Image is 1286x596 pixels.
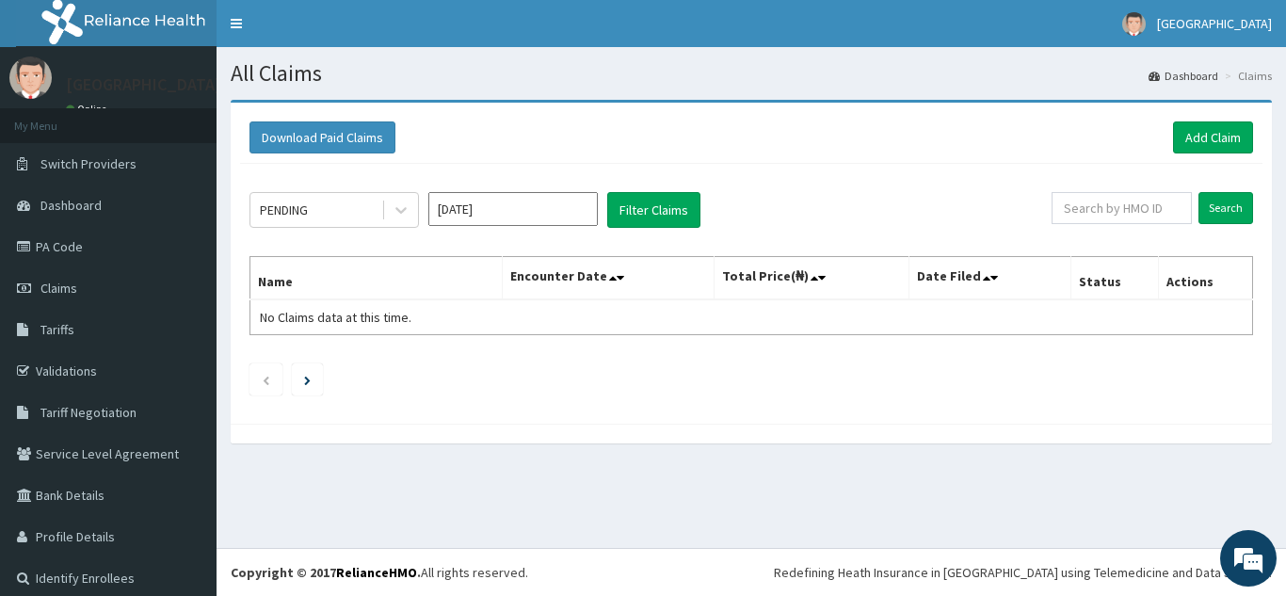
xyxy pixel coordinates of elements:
[40,280,77,297] span: Claims
[1173,121,1253,153] a: Add Claim
[231,61,1272,86] h1: All Claims
[428,192,598,226] input: Select Month and Year
[1157,15,1272,32] span: [GEOGRAPHIC_DATA]
[9,56,52,99] img: User Image
[607,192,700,228] button: Filter Claims
[1052,192,1192,224] input: Search by HMO ID
[1149,68,1218,84] a: Dashboard
[714,257,909,300] th: Total Price(₦)
[9,396,359,462] textarea: Type your message and hit 'Enter'
[309,9,354,55] div: Minimize live chat window
[1071,257,1159,300] th: Status
[231,564,421,581] strong: Copyright © 2017 .
[909,257,1071,300] th: Date Filed
[336,564,417,581] a: RelianceHMO
[40,321,74,338] span: Tariffs
[98,105,316,130] div: Chat with us now
[66,76,221,93] p: [GEOGRAPHIC_DATA]
[774,563,1272,582] div: Redefining Heath Insurance in [GEOGRAPHIC_DATA] using Telemedicine and Data Science!
[1122,12,1146,36] img: User Image
[1158,257,1252,300] th: Actions
[40,197,102,214] span: Dashboard
[109,178,260,368] span: We're online!
[217,548,1286,596] footer: All rights reserved.
[1220,68,1272,84] li: Claims
[260,201,308,219] div: PENDING
[249,121,395,153] button: Download Paid Claims
[250,257,503,300] th: Name
[1198,192,1253,224] input: Search
[40,404,137,421] span: Tariff Negotiation
[40,155,137,172] span: Switch Providers
[262,371,270,388] a: Previous page
[503,257,714,300] th: Encounter Date
[35,94,76,141] img: d_794563401_company_1708531726252_794563401
[260,309,411,326] span: No Claims data at this time.
[304,371,311,388] a: Next page
[66,103,111,116] a: Online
